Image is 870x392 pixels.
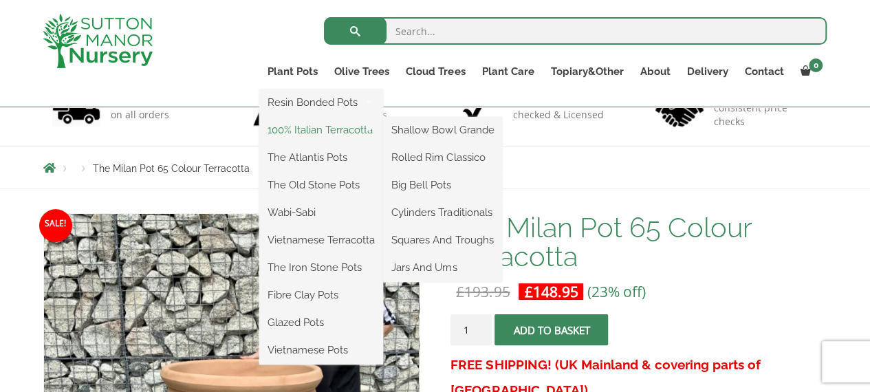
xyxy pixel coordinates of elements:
bdi: 193.95 [456,282,510,301]
a: Plant Care [473,62,542,81]
input: Product quantity [450,314,492,345]
nav: Breadcrumbs [43,162,827,173]
a: Rolled Rim Classico [383,147,502,168]
img: logo [43,14,153,68]
img: 2.jpg [253,91,301,127]
a: Resin Bonded Pots [259,92,383,113]
a: Shallow Bowl Grande [383,120,502,140]
a: Fibre Clay Pots [259,285,383,305]
p: checked & Licensed [513,108,604,122]
a: Glazed Pots [259,312,383,333]
a: The Old Stone Pots [259,175,383,195]
a: Wabi-Sabi [259,202,383,223]
a: Vietnamese Terracotta [259,230,383,250]
a: 100% Italian Terracotta [259,120,383,140]
a: Cloud Trees [398,62,473,81]
a: Contact [736,62,792,81]
a: Topiary&Other [542,62,631,81]
a: Big Bell Pots [383,175,502,195]
span: £ [524,282,532,301]
p: consistent price checks [714,101,818,129]
a: Cylinders Traditionals [383,202,502,223]
a: Plant Pots [259,62,326,81]
a: About [631,62,678,81]
span: The Milan Pot 65 Colour Terracotta [93,163,250,174]
span: 0 [809,58,823,72]
img: 1.jpg [52,91,100,127]
h1: The Milan Pot 65 Colour Terracotta [450,213,827,271]
a: Jars And Urns [383,257,502,278]
bdi: 148.95 [524,282,578,301]
a: The Atlantis Pots [259,147,383,168]
a: Squares And Troughs [383,230,502,250]
img: 4.jpg [655,88,704,130]
a: 0 [792,62,827,81]
button: Add to basket [494,314,608,345]
input: Search... [324,17,827,45]
p: on all orders [111,108,180,122]
a: The Iron Stone Pots [259,257,383,278]
span: (23% off) [587,282,645,301]
a: Olive Trees [326,62,398,81]
a: Vietnamese Pots [259,340,383,360]
span: £ [456,282,464,301]
span: Sale! [39,209,72,242]
a: Delivery [678,62,736,81]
